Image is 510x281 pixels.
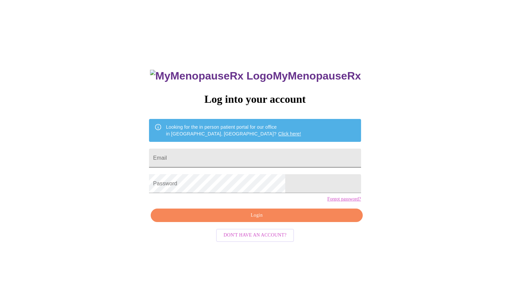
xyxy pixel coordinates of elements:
[158,211,355,220] span: Login
[278,131,301,136] a: Click here!
[327,196,361,202] a: Forgot password?
[216,229,294,242] button: Don't have an account?
[214,232,296,238] a: Don't have an account?
[150,70,361,82] h3: MyMenopauseRx
[166,121,301,140] div: Looking for the in person patient portal for our office in [GEOGRAPHIC_DATA], [GEOGRAPHIC_DATA]?
[150,70,273,82] img: MyMenopauseRx Logo
[223,231,287,240] span: Don't have an account?
[149,93,361,105] h3: Log into your account
[151,209,362,222] button: Login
